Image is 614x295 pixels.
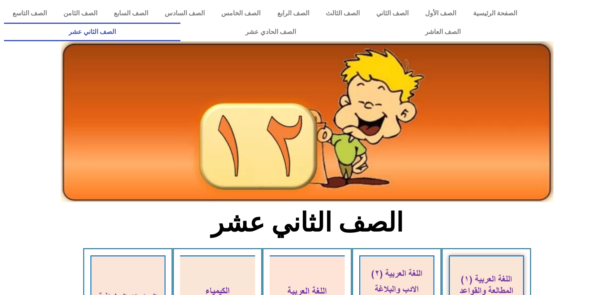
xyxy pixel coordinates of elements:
[368,4,417,23] a: الصف الثاني
[174,207,440,238] h2: الصف الثاني عشر
[317,4,368,23] a: الصف الثالث
[157,4,213,23] a: الصف السادس
[180,23,360,41] a: الصف الحادي عشر
[213,4,269,23] a: الصف الخامس
[360,23,525,41] a: الصف العاشر
[4,4,55,23] a: الصف التاسع
[105,4,156,23] a: الصف السابع
[465,4,525,23] a: الصفحة الرئيسية
[269,4,317,23] a: الصف الرابع
[417,4,465,23] a: الصف الأول
[55,4,105,23] a: الصف الثامن
[4,23,180,41] a: الصف الثاني عشر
